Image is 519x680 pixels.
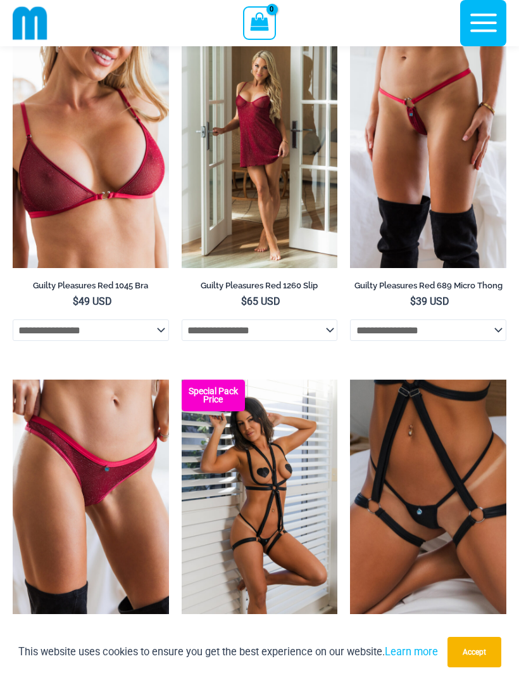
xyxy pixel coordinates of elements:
img: Truth or Dare Black Micro 02 [350,380,506,614]
img: Guilty Pleasures Red 1045 Bra 01 [13,34,169,268]
span: $ [410,295,416,307]
a: Guilty Pleasures Red 1045 Bra 01Guilty Pleasures Red 1045 Bra 02Guilty Pleasures Red 1045 Bra 02 [13,34,169,268]
a: View Shopping Cart, empty [243,6,275,39]
img: Guilty Pleasures Red 689 Micro 01 [350,34,506,268]
a: Guilty Pleasures Red 689 Micro 01Guilty Pleasures Red 689 Micro 02Guilty Pleasures Red 689 Micro 02 [350,34,506,268]
bdi: 39 USD [410,295,449,307]
span: $ [241,295,247,307]
a: Truth or Dare Black 1905 Bodysuit 611 Micro 07 Truth or Dare Black 1905 Bodysuit 611 Micro 06Trut... [182,380,338,614]
h2: Guilty Pleasures Red 689 Micro Thong [350,280,506,291]
a: Truth or Dare Black Micro 02Truth or Dare Black 1905 Bodysuit 611 Micro 12Truth or Dare Black 190... [350,380,506,614]
p: This website uses cookies to ensure you get the best experience on our website. [18,643,438,660]
a: Guilty Pleasures Red 6045 Thong 01Guilty Pleasures Red 6045 Thong 02Guilty Pleasures Red 6045 Tho... [13,380,169,614]
span: $ [73,295,78,307]
a: Guilty Pleasures Red 689 Micro Thong [350,280,506,295]
img: cropped mm emblem [13,6,47,41]
h2: Guilty Pleasures Red 1260 Slip [182,280,338,291]
bdi: 49 USD [73,295,112,307]
a: Guilty Pleasures Red 1045 Bra [13,280,169,295]
a: Guilty Pleasures Red 1260 Slip 01Guilty Pleasures Red 1260 Slip 02Guilty Pleasures Red 1260 Slip 02 [182,34,338,268]
a: Learn more [385,646,438,658]
img: Guilty Pleasures Red 6045 Thong 01 [13,380,169,614]
h2: Guilty Pleasures Red 1045 Bra [13,280,169,291]
b: Special Pack Price [182,387,245,404]
a: Guilty Pleasures Red 1260 Slip [182,280,338,295]
img: Guilty Pleasures Red 1260 Slip 01 [182,34,338,268]
bdi: 65 USD [241,295,280,307]
img: Truth or Dare Black 1905 Bodysuit 611 Micro 07 [182,380,338,614]
button: Accept [447,637,501,667]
